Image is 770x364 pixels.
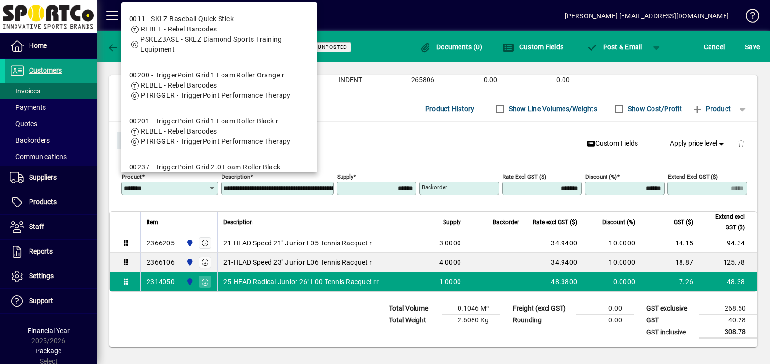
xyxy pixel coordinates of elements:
[425,101,474,117] span: Product History
[114,136,152,144] app-page-header-button: Close
[641,326,699,338] td: GST inclusive
[531,258,577,267] div: 34.9400
[147,217,158,227] span: Item
[411,76,434,84] span: 265806
[442,303,500,315] td: 0.1046 M³
[129,116,291,126] div: 00201 - TriggerPoint Grid 1 Foam Roller Black r
[417,38,485,56] button: Documents (0)
[666,135,730,152] button: Apply price level
[222,173,250,180] mat-label: Description
[29,66,62,74] span: Customers
[5,83,97,99] a: Invoices
[585,173,617,180] mat-label: Discount (%)
[223,217,253,227] span: Description
[503,43,563,51] span: Custom Fields
[10,104,46,111] span: Payments
[692,101,731,117] span: Product
[583,272,641,291] td: 0.0000
[641,272,699,291] td: 7.26
[183,276,194,287] span: Sportco Ltd Warehouse
[337,173,353,180] mat-label: Supply
[583,233,641,253] td: 10.0000
[670,138,726,149] span: Apply price level
[565,8,729,24] div: [PERSON_NAME] [EMAIL_ADDRESS][DOMAIN_NAME]
[742,38,762,56] button: Save
[583,253,641,272] td: 10.0000
[641,315,699,326] td: GST
[531,238,577,248] div: 34.9400
[121,62,317,108] mat-option: 00200 - TriggerPoint Grid 1 Foam Roller Orange r
[29,223,44,230] span: Staff
[384,315,442,326] td: Total Weight
[121,6,317,62] mat-option: 0011 - SKLZ Baseball Quick Stick
[29,297,53,304] span: Support
[508,303,576,315] td: Freight (excl GST)
[729,139,753,148] app-page-header-button: Delete
[29,198,57,206] span: Products
[641,233,699,253] td: 14.15
[420,43,483,51] span: Documents (0)
[97,38,150,56] app-page-header-button: Back
[439,258,461,267] span: 4.0000
[121,154,317,200] mat-option: 00237 - TriggerPoint Grid 2.0 Foam Roller Black
[141,81,217,89] span: REBEL - Rebel Barcodes
[576,315,634,326] td: 0.00
[699,315,757,326] td: 40.28
[641,303,699,315] td: GST exclusive
[5,116,97,132] a: Quotes
[10,87,40,95] span: Invoices
[147,277,175,287] div: 2314050
[29,247,53,255] span: Reports
[147,238,175,248] div: 2366205
[745,39,760,55] span: ave
[421,100,478,118] button: Product History
[117,132,149,149] button: Close
[141,127,217,135] span: REBEL - Rebel Barcodes
[104,38,142,56] button: Back
[699,303,757,315] td: 268.50
[141,25,217,33] span: REBEL - Rebel Barcodes
[422,184,447,191] mat-label: Backorder
[5,289,97,313] a: Support
[109,122,757,157] div: Product
[129,70,291,80] div: 00200 - TriggerPoint Grid 1 Foam Roller Orange r
[120,133,146,149] span: Close
[5,34,97,58] a: Home
[122,173,142,180] mat-label: Product
[581,38,647,56] button: Post & Email
[147,258,175,267] div: 2366106
[29,272,54,280] span: Settings
[533,217,577,227] span: Rate excl GST ($)
[699,253,757,272] td: 125.78
[35,347,61,355] span: Package
[5,99,97,116] a: Payments
[507,104,597,114] label: Show Line Volumes/Weights
[439,277,461,287] span: 1.0000
[10,120,37,128] span: Quotes
[318,44,347,50] span: Unposted
[442,315,500,326] td: 2.6080 Kg
[626,104,682,114] label: Show Cost/Profit
[531,277,577,287] div: 48.3800
[129,162,291,172] div: 00237 - TriggerPoint Grid 2.0 Foam Roller Black
[5,166,97,190] a: Suppliers
[10,136,50,144] span: Backorders
[5,264,97,288] a: Settings
[5,190,97,214] a: Products
[704,39,725,55] span: Cancel
[699,233,757,253] td: 94.34
[503,173,546,180] mat-label: Rate excl GST ($)
[140,35,282,53] span: PSKLZBASE - SKLZ Diamond Sports Training Equipment
[602,217,635,227] span: Discount (%)
[223,277,379,287] span: 25-HEAD Radical Junior 26" L00 Tennis Racquet rr
[183,238,194,248] span: Sportco Ltd Warehouse
[745,43,749,51] span: S
[223,238,372,248] span: 21-HEAD Speed 21" Junior L05 Tennis Racquet r
[439,238,461,248] span: 3.0000
[603,43,607,51] span: P
[443,217,461,227] span: Supply
[739,2,758,33] a: Knowledge Base
[576,303,634,315] td: 0.00
[183,257,194,268] span: Sportco Ltd Warehouse
[28,327,70,334] span: Financial Year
